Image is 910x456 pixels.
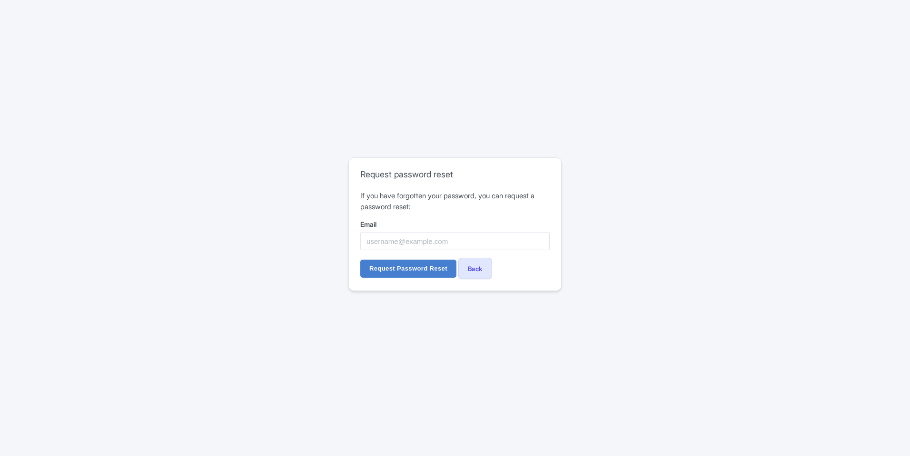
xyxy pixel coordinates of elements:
p: If you have forgotten your password, you can request a password reset: [360,191,550,212]
label: Email [360,219,550,229]
a: Back [458,258,492,279]
input: username@example.com [360,232,550,250]
h2: Request password reset [360,169,550,180]
input: Request Password Reset [360,260,456,278]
